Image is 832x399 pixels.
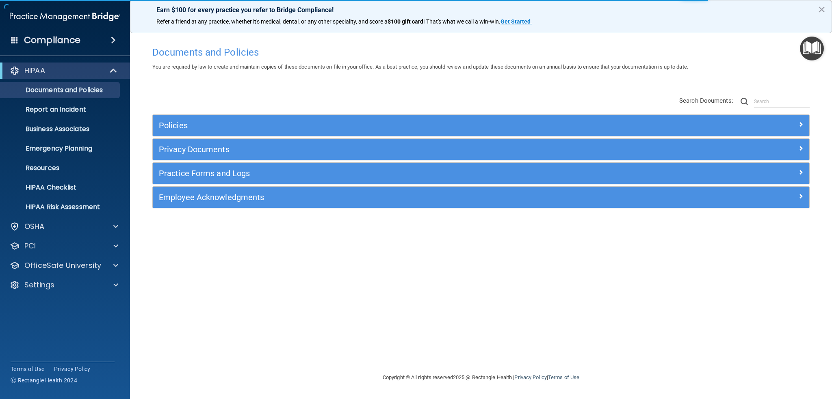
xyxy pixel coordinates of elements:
[754,95,810,108] input: Search
[10,241,118,251] a: PCI
[10,9,120,25] img: PMB logo
[548,374,579,380] a: Terms of Use
[10,222,118,231] a: OSHA
[159,169,639,178] h5: Practice Forms and Logs
[54,365,91,373] a: Privacy Policy
[5,86,116,94] p: Documents and Policies
[24,280,54,290] p: Settings
[5,203,116,211] p: HIPAA Risk Assessment
[5,125,116,133] p: Business Associates
[159,145,639,154] h5: Privacy Documents
[500,18,532,25] a: Get Started
[11,365,44,373] a: Terms of Use
[152,47,810,58] h4: Documents and Policies
[10,261,118,270] a: OfficeSafe University
[159,121,639,130] h5: Policies
[24,241,36,251] p: PCI
[818,3,825,16] button: Close
[514,374,546,380] a: Privacy Policy
[10,280,118,290] a: Settings
[152,64,688,70] span: You are required by law to create and maintain copies of these documents on file in your office. ...
[11,376,77,384] span: Ⓒ Rectangle Health 2024
[24,35,80,46] h4: Compliance
[423,18,500,25] span: ! That's what we call a win-win.
[156,18,388,25] span: Refer a friend at any practice, whether it's medical, dental, or any other speciality, and score a
[159,191,803,204] a: Employee Acknowledgments
[500,18,531,25] strong: Get Started
[159,193,639,202] h5: Employee Acknowledgments
[159,143,803,156] a: Privacy Documents
[10,66,118,75] a: HIPAA
[24,261,101,270] p: OfficeSafe University
[156,6,806,14] p: Earn $100 for every practice you refer to Bridge Compliance!
[5,164,116,172] p: Resources
[388,18,423,25] strong: $100 gift card
[159,167,803,180] a: Practice Forms and Logs
[741,98,748,105] img: ic-search.3b580494.png
[24,222,45,231] p: OSHA
[5,183,116,192] p: HIPAA Checklist
[5,145,116,153] p: Emergency Planning
[333,364,629,390] div: Copyright © All rights reserved 2025 @ Rectangle Health | |
[679,97,733,104] span: Search Documents:
[5,106,116,114] p: Report an Incident
[24,66,45,75] p: HIPAA
[800,37,824,60] button: Open Resource Center
[159,119,803,132] a: Policies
